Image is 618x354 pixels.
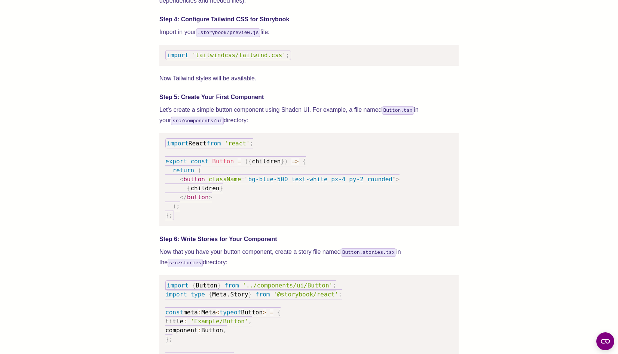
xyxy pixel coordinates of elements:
span: { [192,282,196,289]
span: Meta [201,309,216,316]
span: { [277,309,281,316]
p: Now Tailwind styles will be available. [159,73,459,84]
span: meta [183,309,198,316]
p: Let's create a simple button component using Shadcn UI. For example, a file named in your directory: [159,105,459,126]
code: Button.tsx [382,106,414,115]
span: ; [169,336,173,343]
code: src/stories [168,259,203,267]
span: component [165,327,198,334]
span: '../components/ui/Button' [242,282,333,289]
span: } [281,158,284,165]
span: ; [176,203,180,210]
span: ; [286,52,290,59]
span: ) [284,158,288,165]
span: { [248,158,252,165]
span: { [187,185,191,192]
span: ; [169,212,173,219]
span: React [189,140,206,147]
span: import [167,282,189,289]
span: ; [333,282,336,289]
span: button [187,194,209,201]
span: , [227,291,230,298]
p: Now that you have your button component, create a story file named in the directory: [159,247,459,268]
span: ; [338,291,342,298]
span: </ [180,194,187,201]
span: ; [250,140,254,147]
span: : [198,309,202,316]
span: const [190,158,208,165]
span: Meta [212,291,227,298]
span: title [165,318,183,325]
span: Story [230,291,248,298]
span: > [263,309,266,316]
span: } [220,185,223,192]
span: ) [172,203,176,210]
p: Import in your file: [159,27,459,37]
span: Button [212,158,234,165]
span: > [209,194,212,201]
span: < [216,309,220,316]
span: < [180,176,184,183]
span: className [209,176,241,183]
span: return [172,167,194,174]
span: , [248,318,252,325]
span: children [252,158,281,165]
span: import [167,140,189,147]
span: type [190,291,205,298]
span: } [165,336,169,343]
h4: Step 6: Write Stories for Your Component [159,235,459,244]
span: from [224,282,239,289]
span: ( [198,167,202,174]
span: { [302,158,306,165]
span: typeof [220,309,241,316]
span: button [183,176,205,183]
span: children [190,185,219,192]
span: '@storybook/react' [273,291,338,298]
span: => [291,158,299,165]
span: import [167,52,189,59]
span: : [198,327,202,334]
span: from [206,140,221,147]
span: export [165,158,187,165]
span: } [217,282,221,289]
span: 'Example/Button' [190,318,248,325]
span: Button [241,309,263,316]
span: } [165,212,169,219]
span: import [165,291,187,298]
span: } [248,291,252,298]
span: " [245,176,248,183]
span: , [223,327,227,334]
h4: Step 4: Configure Tailwind CSS for Storybook [159,15,459,24]
span: 'tailwindcss/tailwind.css' [192,52,285,59]
span: { [209,291,212,298]
h4: Step 5: Create Your First Component [159,93,459,102]
span: Button [196,282,217,289]
span: Button [201,327,223,334]
span: > [396,176,400,183]
code: Button.stories.tsx [341,248,396,257]
span: = [241,176,245,183]
code: src/components/ui [171,117,224,125]
span: = [238,158,241,165]
span: : [183,318,187,325]
span: from [256,291,270,298]
span: bg-blue-500 text-white px-4 py-2 rounded [248,176,392,183]
span: = [270,309,273,316]
span: const [165,309,183,316]
code: .storybook/preview.js [196,28,260,37]
span: ( [245,158,248,165]
button: Open CMP widget [596,332,614,350]
span: 'react' [224,140,250,147]
span: " [392,176,396,183]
